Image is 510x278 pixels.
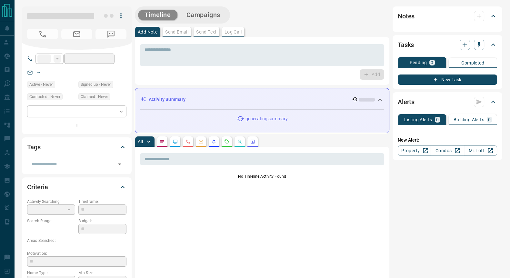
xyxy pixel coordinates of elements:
p: -- - -- [27,224,75,234]
p: Budget: [78,218,126,224]
span: Signed up - Never [81,81,111,88]
h2: Criteria [27,182,48,192]
p: Timeframe: [78,199,126,204]
p: generating summary [245,115,288,122]
h2: Alerts [398,97,415,107]
svg: Calls [185,139,191,144]
h2: Tags [27,142,40,152]
button: New Task [398,74,497,85]
a: Mr.Loft [464,145,497,156]
div: Notes [398,8,497,24]
h2: Notes [398,11,415,21]
p: Pending [409,60,427,65]
svg: Agent Actions [250,139,255,144]
p: Completed [461,61,484,65]
button: Timeline [138,10,177,20]
a: Property [398,145,431,156]
button: Open [115,160,124,169]
p: Add Note [138,30,157,34]
div: Alerts [398,94,497,110]
p: New Alert: [398,137,497,144]
div: Tasks [398,37,497,53]
a: -- [37,70,40,75]
p: Building Alerts [454,117,484,122]
svg: Notes [160,139,165,144]
div: Tags [27,139,126,155]
p: No Timeline Activity Found [140,174,384,179]
p: Home Type: [27,270,75,276]
span: No Number [27,29,58,39]
a: Condos [431,145,464,156]
div: Activity Summary [140,94,384,105]
span: Contacted - Never [29,94,60,100]
p: Motivation: [27,251,126,256]
p: 0 [488,117,491,122]
p: 0 [436,117,439,122]
p: Actively Searching: [27,199,75,204]
button: Campaigns [180,10,227,20]
svg: Lead Browsing Activity [173,139,178,144]
p: Min Size: [78,270,126,276]
h2: Tasks [398,40,414,50]
svg: Emails [198,139,204,144]
p: 0 [431,60,433,65]
span: Claimed - Never [81,94,108,100]
span: No Number [95,29,126,39]
p: All [138,139,143,144]
svg: Listing Alerts [211,139,216,144]
p: Activity Summary [149,96,185,103]
p: Search Range: [27,218,75,224]
span: No Email [61,29,92,39]
svg: Requests [224,139,229,144]
div: Criteria [27,179,126,195]
svg: Opportunities [237,139,242,144]
p: Listing Alerts [404,117,432,122]
p: Areas Searched: [27,238,126,243]
span: Active - Never [29,81,53,88]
